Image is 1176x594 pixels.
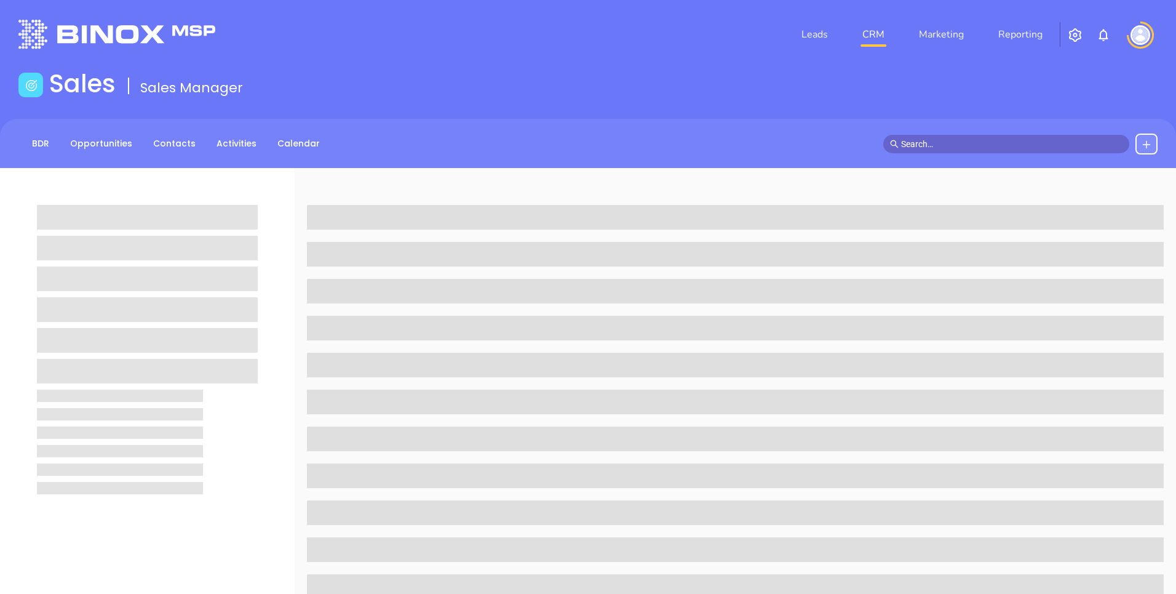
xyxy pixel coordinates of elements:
[914,22,969,47] a: Marketing
[140,78,243,97] span: Sales Manager
[901,137,1122,151] input: Search…
[25,134,57,154] a: BDR
[890,140,899,148] span: search
[18,20,215,49] img: logo
[1068,28,1083,42] img: iconSetting
[146,134,203,154] a: Contacts
[209,134,264,154] a: Activities
[993,22,1047,47] a: Reporting
[1096,28,1111,42] img: iconNotification
[797,22,833,47] a: Leads
[1130,25,1150,45] img: user
[49,69,116,98] h1: Sales
[63,134,140,154] a: Opportunities
[857,22,889,47] a: CRM
[270,134,327,154] a: Calendar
